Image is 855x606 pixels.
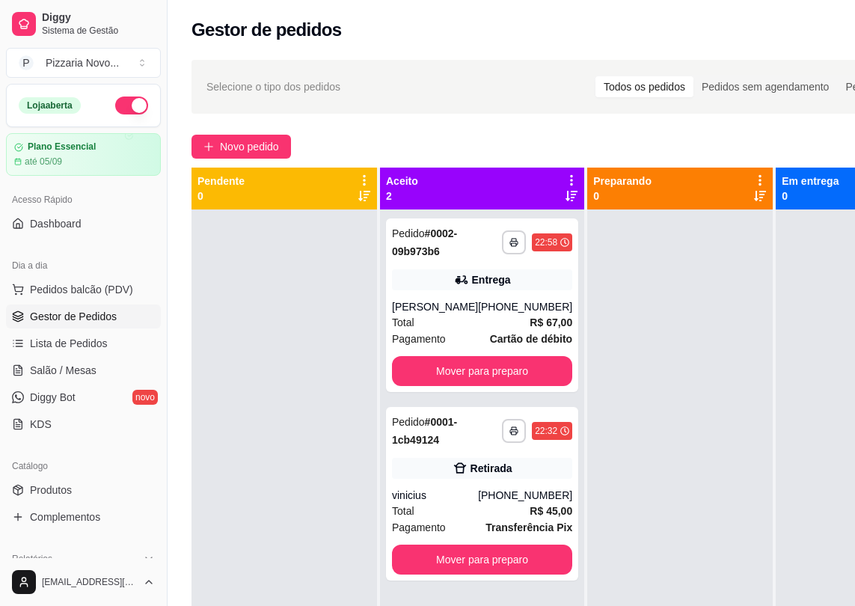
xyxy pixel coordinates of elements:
div: Dia a dia [6,254,161,278]
div: Retirada [471,461,512,476]
p: 0 [782,189,839,203]
span: Relatórios [12,553,52,565]
span: Sistema de Gestão [42,25,155,37]
span: Pedidos balcão (PDV) [30,282,133,297]
span: Gestor de Pedidos [30,309,117,324]
span: plus [203,141,214,152]
p: Aceito [386,174,418,189]
div: Loja aberta [19,97,81,114]
a: Salão / Mesas [6,358,161,382]
a: Complementos [6,505,161,529]
p: Pendente [197,174,245,189]
button: Pedidos balcão (PDV) [6,278,161,302]
a: DiggySistema de Gestão [6,6,161,42]
div: [PERSON_NAME] [392,299,478,314]
div: Pedidos sem agendamento [693,76,837,97]
span: Produtos [30,483,72,498]
strong: R$ 67,00 [530,316,572,328]
a: Produtos [6,478,161,502]
span: Novo pedido [220,138,279,155]
article: Plano Essencial [28,141,96,153]
a: Dashboard [6,212,161,236]
strong: R$ 45,00 [530,505,572,517]
button: Novo pedido [191,135,291,159]
p: Em entrega [782,174,839,189]
strong: Cartão de débito [490,333,572,345]
span: Complementos [30,509,100,524]
h2: Gestor de pedidos [191,18,342,42]
button: Alterar Status [115,97,148,114]
span: Pagamento [392,519,446,536]
article: até 05/09 [25,156,62,168]
button: Mover para preparo [392,545,572,575]
div: 22:32 [535,425,557,437]
span: Salão / Mesas [30,363,96,378]
span: Total [392,314,414,331]
strong: Transferência Pix [485,521,572,533]
span: KDS [30,417,52,432]
div: Catálogo [6,454,161,478]
button: Mover para preparo [392,356,572,386]
p: Preparando [593,174,652,189]
span: Pedido [392,416,425,428]
button: Select a team [6,48,161,78]
span: [EMAIL_ADDRESS][DOMAIN_NAME] [42,576,137,588]
a: Gestor de Pedidos [6,304,161,328]
strong: # 0002-09b973b6 [392,227,457,257]
div: 22:58 [535,236,557,248]
div: [PHONE_NUMBER] [478,299,572,314]
p: 0 [593,189,652,203]
span: Total [392,503,414,519]
a: Lista de Pedidos [6,331,161,355]
p: 0 [197,189,245,203]
a: KDS [6,412,161,436]
div: Acesso Rápido [6,188,161,212]
span: Dashboard [30,216,82,231]
a: Diggy Botnovo [6,385,161,409]
p: 2 [386,189,418,203]
span: Pagamento [392,331,446,347]
div: Entrega [472,272,511,287]
span: Selecione o tipo dos pedidos [206,79,340,95]
button: [EMAIL_ADDRESS][DOMAIN_NAME] [6,564,161,600]
strong: # 0001-1cb49124 [392,416,457,446]
div: Pizzaria Novo ... [46,55,119,70]
a: Plano Essencialaté 05/09 [6,133,161,176]
span: Diggy Bot [30,390,76,405]
div: vinicius [392,488,478,503]
span: Lista de Pedidos [30,336,108,351]
div: Todos os pedidos [595,76,693,97]
span: Pedido [392,227,425,239]
span: Diggy [42,11,155,25]
span: P [19,55,34,70]
div: [PHONE_NUMBER] [478,488,572,503]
